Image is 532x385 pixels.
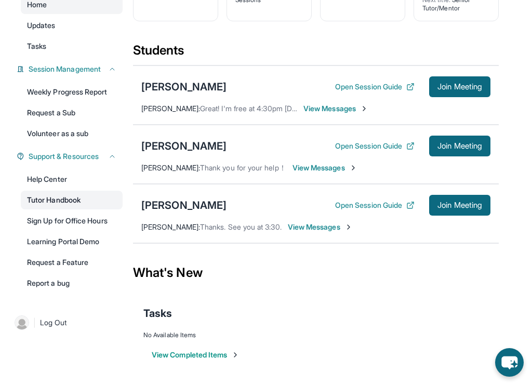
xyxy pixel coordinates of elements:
[335,141,415,151] button: Open Session Guide
[143,331,488,339] div: No Available Items
[33,316,36,329] span: |
[27,20,56,31] span: Updates
[200,222,282,231] span: Thanks. See you at 3:30.
[437,202,482,208] span: Join Meeting
[200,104,353,113] span: Great! I'm free at 4:30pm [DATE] if that works?
[27,41,46,51] span: Tasks
[429,76,490,97] button: Join Meeting
[21,83,123,101] a: Weekly Progress Report
[288,222,353,232] span: View Messages
[10,311,123,334] a: |Log Out
[437,143,482,149] span: Join Meeting
[29,64,101,74] span: Session Management
[21,37,123,56] a: Tasks
[303,103,368,114] span: View Messages
[360,104,368,113] img: Chevron-Right
[292,163,357,173] span: View Messages
[21,211,123,230] a: Sign Up for Office Hours
[141,79,227,94] div: [PERSON_NAME]
[495,348,524,377] button: chat-button
[133,42,499,65] div: Students
[429,136,490,156] button: Join Meeting
[200,163,286,172] span: Thank you for your help！
[141,222,200,231] span: [PERSON_NAME] :
[143,306,172,321] span: Tasks
[21,253,123,272] a: Request a Feature
[21,103,123,122] a: Request a Sub
[344,223,353,231] img: Chevron-Right
[141,104,200,113] span: [PERSON_NAME] :
[335,82,415,92] button: Open Session Guide
[133,250,499,296] div: What's New
[24,64,116,74] button: Session Management
[141,139,227,153] div: [PERSON_NAME]
[15,315,29,330] img: user-img
[21,191,123,209] a: Tutor Handbook
[429,195,490,216] button: Join Meeting
[141,198,227,213] div: [PERSON_NAME]
[24,151,116,162] button: Support & Resources
[349,164,357,172] img: Chevron-Right
[141,163,200,172] span: [PERSON_NAME] :
[21,170,123,189] a: Help Center
[21,16,123,35] a: Updates
[40,317,67,328] span: Log Out
[437,84,482,90] span: Join Meeting
[152,350,240,360] button: View Completed Items
[21,232,123,251] a: Learning Portal Demo
[29,151,99,162] span: Support & Resources
[21,274,123,293] a: Report a bug
[335,200,415,210] button: Open Session Guide
[21,124,123,143] a: Volunteer as a sub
